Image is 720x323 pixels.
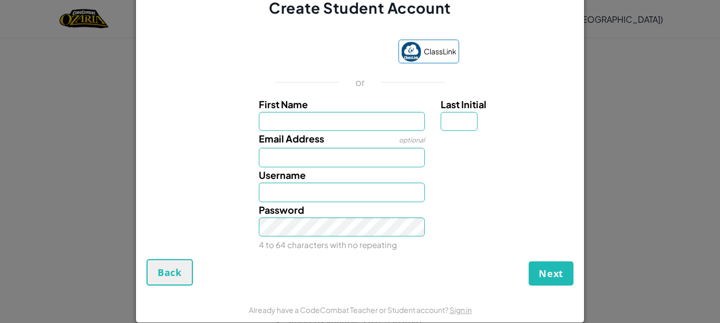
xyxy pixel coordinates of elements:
[259,204,304,216] span: Password
[147,259,193,286] button: Back
[259,169,306,181] span: Username
[355,76,365,89] p: or
[249,305,450,315] span: Already have a CodeCombat Teacher or Student account?
[424,44,456,59] span: ClassLink
[401,42,421,62] img: classlink-logo-small.png
[399,136,425,144] span: optional
[158,266,182,279] span: Back
[450,305,472,315] a: Sign in
[256,41,393,64] iframe: Sign in with Google Button
[259,98,308,110] span: First Name
[259,132,324,145] span: Email Address
[259,240,397,250] small: 4 to 64 characters with no repeating
[441,98,487,110] span: Last Initial
[529,261,573,286] button: Next
[539,267,563,280] span: Next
